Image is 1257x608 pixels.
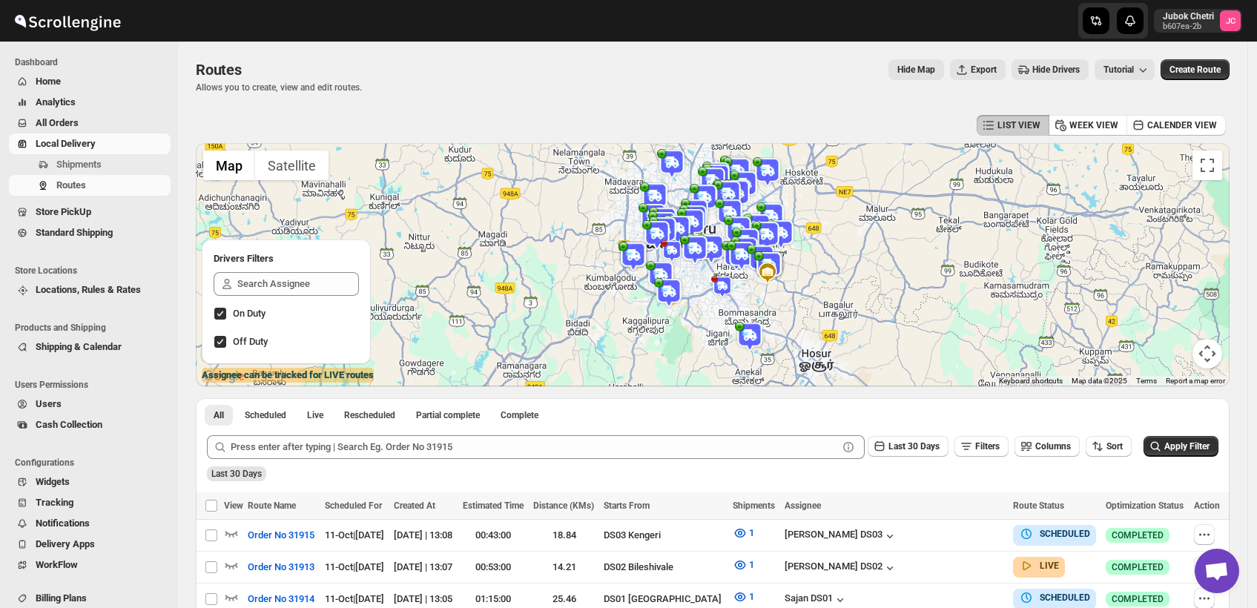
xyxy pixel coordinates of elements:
[1163,22,1214,31] p: b607ea-2b
[1166,377,1225,385] a: Report a map error
[604,560,724,575] div: DS02 Bileshivale
[501,409,538,421] span: Complete
[1192,151,1222,180] button: Toggle fullscreen view
[237,272,359,296] input: Search Assignee
[971,64,997,76] span: Export
[36,538,95,549] span: Delivery Apps
[954,436,1009,457] button: Filters
[1195,549,1239,593] div: Open chat
[199,367,248,386] a: Open this area in Google Maps (opens a new window)
[9,492,171,513] button: Tracking
[950,59,1006,80] button: Export
[785,561,897,575] button: [PERSON_NAME] DS02
[15,265,171,277] span: Store Locations
[1032,64,1080,76] span: Hide Drivers
[1136,377,1157,385] a: Terms (opens in new tab)
[36,206,91,217] span: Store PickUp
[749,591,754,602] span: 1
[325,500,382,511] span: Scheduled For
[1106,500,1184,511] span: Optimization Status
[9,280,171,300] button: Locations, Rules & Rates
[1112,529,1164,541] span: COMPLETED
[1112,561,1164,573] span: COMPLETED
[203,151,255,180] button: Show street map
[749,527,754,538] span: 1
[1040,592,1090,603] b: SCHEDULED
[1013,500,1064,511] span: Route Status
[785,500,821,511] span: Assignee
[533,592,595,607] div: 25.46
[977,115,1049,136] button: LIST VIEW
[888,59,944,80] button: Map action label
[211,469,262,479] span: Last 30 Days
[785,529,897,543] button: [PERSON_NAME] DS03
[9,337,171,357] button: Shipping & Calendar
[325,561,384,572] span: 11-Oct | [DATE]
[1019,558,1059,573] button: LIVE
[394,528,453,543] div: [DATE] | 13:08
[463,592,524,607] div: 01:15:00
[36,592,87,604] span: Billing Plans
[1154,9,1242,33] button: User menu
[9,394,171,414] button: Users
[1086,436,1132,457] button: Sort
[36,398,62,409] span: Users
[36,497,73,508] span: Tracking
[1106,441,1123,452] span: Sort
[36,117,79,128] span: All Orders
[533,528,595,543] div: 18.84
[1161,59,1230,80] button: Create Route
[205,405,233,426] button: All routes
[785,592,848,607] button: Sajan DS01
[36,227,113,238] span: Standard Shipping
[307,409,323,421] span: Live
[239,523,323,547] button: Order No 31915
[1144,436,1218,457] button: Apply Filter
[231,435,838,459] input: Press enter after typing | Search Eg. Order No 31915
[9,414,171,435] button: Cash Collection
[36,559,78,570] span: WorkFlow
[15,56,171,68] span: Dashboard
[12,2,123,39] img: ScrollEngine
[724,521,763,545] button: 1
[9,154,171,175] button: Shipments
[1014,436,1080,457] button: Columns
[56,179,86,191] span: Routes
[255,151,329,180] button: Show satellite imagery
[533,500,594,511] span: Distance (KMs)
[1226,16,1235,26] text: JC
[199,367,248,386] img: Google
[394,560,453,575] div: [DATE] | 13:07
[975,441,1000,452] span: Filters
[1147,119,1217,131] span: CALENDER VIEW
[325,593,384,604] span: 11-Oct | [DATE]
[604,528,724,543] div: DS03 Kengeri
[1169,64,1221,76] span: Create Route
[888,441,940,452] span: Last 30 Days
[1019,526,1090,541] button: SCHEDULED
[604,592,724,607] div: DS01 [GEOGRAPHIC_DATA]
[15,457,171,469] span: Configurations
[9,513,171,534] button: Notifications
[1095,59,1155,80] button: Tutorial
[248,500,296,511] span: Route Name
[1194,500,1220,511] span: Action
[1220,10,1241,31] span: Jubok Chetri
[1192,339,1222,369] button: Map camera controls
[1019,590,1090,605] button: SCHEDULED
[15,379,171,391] span: Users Permissions
[1126,115,1226,136] button: CALENDER VIEW
[749,559,754,570] span: 1
[394,592,453,607] div: [DATE] | 13:05
[224,500,243,511] span: View
[9,472,171,492] button: Widgets
[15,322,171,334] span: Products and Shipping
[1072,377,1127,385] span: Map data ©2025
[36,138,96,149] span: Local Delivery
[56,159,102,170] span: Shipments
[1040,561,1059,571] b: LIVE
[463,500,524,511] span: Estimated Time
[1049,115,1127,136] button: WEEK VIEW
